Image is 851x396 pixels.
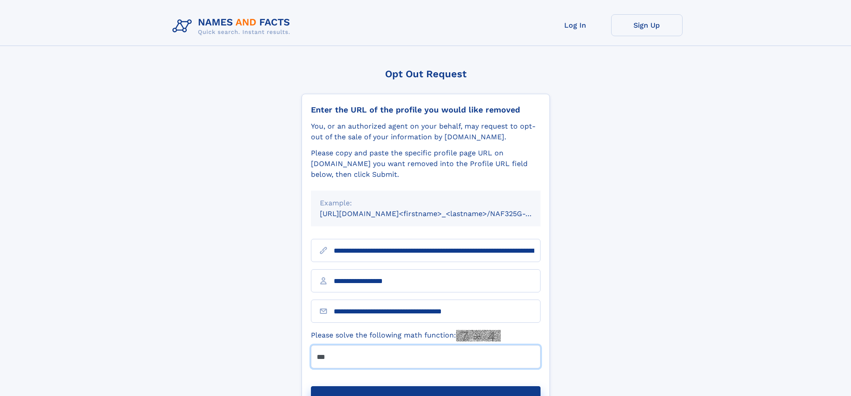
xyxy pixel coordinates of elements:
[169,14,298,38] img: Logo Names and Facts
[311,105,541,115] div: Enter the URL of the profile you would like removed
[320,198,532,208] div: Example:
[311,121,541,142] div: You, or an authorized agent on your behalf, may request to opt-out of the sale of your informatio...
[320,209,558,218] small: [URL][DOMAIN_NAME]<firstname>_<lastname>/NAF325G-xxxxxxxx
[302,68,550,79] div: Opt Out Request
[540,14,611,36] a: Log In
[311,148,541,180] div: Please copy and paste the specific profile page URL on [DOMAIN_NAME] you want removed into the Pr...
[311,330,501,342] label: Please solve the following math function:
[611,14,683,36] a: Sign Up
